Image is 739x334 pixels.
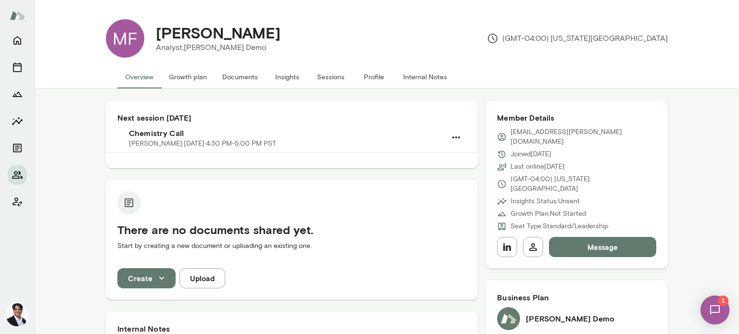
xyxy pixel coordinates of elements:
[215,65,266,88] button: Documents
[8,58,27,77] button: Sessions
[8,192,27,211] button: Client app
[8,165,27,185] button: Members
[129,139,276,148] p: [PERSON_NAME] · [DATE] · 4:30 PM-5:00 PM PST
[395,65,455,88] button: Internal Notes
[106,19,144,58] div: MF
[8,85,27,104] button: Growth Plan
[510,209,586,219] p: Growth Plan: Not Started
[309,65,352,88] button: Sessions
[549,237,656,257] button: Message
[8,31,27,50] button: Home
[117,241,466,251] p: Start by creating a new document or uploading an existing one.
[156,42,280,53] p: Analyst, [PERSON_NAME] Demo
[117,222,466,237] h5: There are no documents shared yet.
[117,65,161,88] button: Overview
[487,33,668,44] p: (GMT-04:00) [US_STATE][GEOGRAPHIC_DATA]
[526,313,614,324] h6: [PERSON_NAME] Demo
[117,112,466,124] h6: Next session [DATE]
[156,24,280,42] h4: [PERSON_NAME]
[161,65,215,88] button: Growth plan
[179,268,225,288] button: Upload
[510,127,656,147] p: [EMAIL_ADDRESS][PERSON_NAME][DOMAIN_NAME]
[510,162,565,172] p: Last online [DATE]
[8,111,27,131] button: Insights
[117,268,176,288] button: Create
[129,127,446,139] h6: Chemistry Call
[8,138,27,158] button: Documents
[510,149,551,159] p: Joined [DATE]
[6,303,29,326] img: Raj Manghani
[352,65,395,88] button: Profile
[510,222,608,231] p: Seat Type: Standard/Leadership
[510,197,580,206] p: Insights Status: Unsent
[10,6,25,25] img: Mento
[266,65,309,88] button: Insights
[510,174,656,194] p: (GMT-04:00) [US_STATE][GEOGRAPHIC_DATA]
[497,292,656,303] h6: Business Plan
[497,112,656,124] h6: Member Details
